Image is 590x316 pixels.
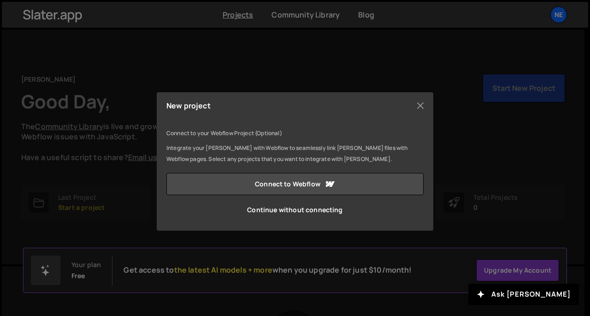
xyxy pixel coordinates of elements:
[166,128,424,139] p: Connect to your Webflow Project (Optional)
[166,143,424,165] p: Integrate your [PERSON_NAME] with Webflow to seamlessly link [PERSON_NAME] files with Webflow pag...
[413,99,427,113] button: Close
[166,102,211,109] h5: New project
[468,284,579,305] button: Ask [PERSON_NAME]
[166,173,424,195] a: Connect to Webflow
[166,199,424,221] a: Continue without connecting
